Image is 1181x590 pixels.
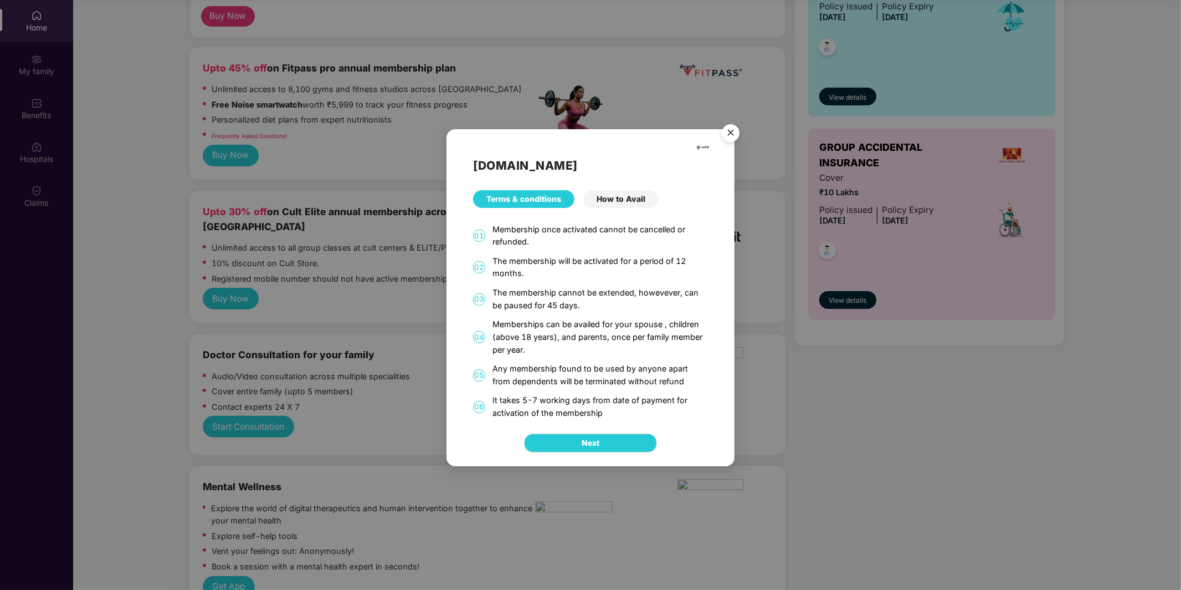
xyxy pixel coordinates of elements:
div: It takes 5-7 working days from date of payment for activation of the membership [492,394,707,419]
div: The membership cannot be extended, howevever, can be paused for 45 days. [492,287,707,312]
span: 02 [473,261,485,273]
img: cult.png [696,140,710,154]
button: Next [524,434,657,452]
span: 04 [473,331,485,343]
div: Any membership found to be used by anyone apart from dependents will be terminated without refund [492,363,707,388]
div: Memberships can be availed for your spouse , children (above 18 years), and parents, once per fam... [492,318,707,356]
span: 03 [473,293,485,306]
span: Next [582,437,599,449]
div: Membership once activated cannot be cancelled or refunded. [492,223,707,248]
div: How to Avail [583,190,659,208]
span: 01 [473,230,485,242]
div: The membership will be activated for a period of 12 months. [492,255,707,280]
div: Terms & conditions [473,190,574,208]
img: svg+xml;base64,PHN2ZyB4bWxucz0iaHR0cDovL3d3dy53My5vcmcvMjAwMC9zdmciIHdpZHRoPSI1NiIgaGVpZ2h0PSI1Ni... [715,119,746,150]
span: 05 [473,369,485,382]
h2: [DOMAIN_NAME] [473,156,708,175]
span: 06 [473,401,485,413]
button: Close [715,119,745,149]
